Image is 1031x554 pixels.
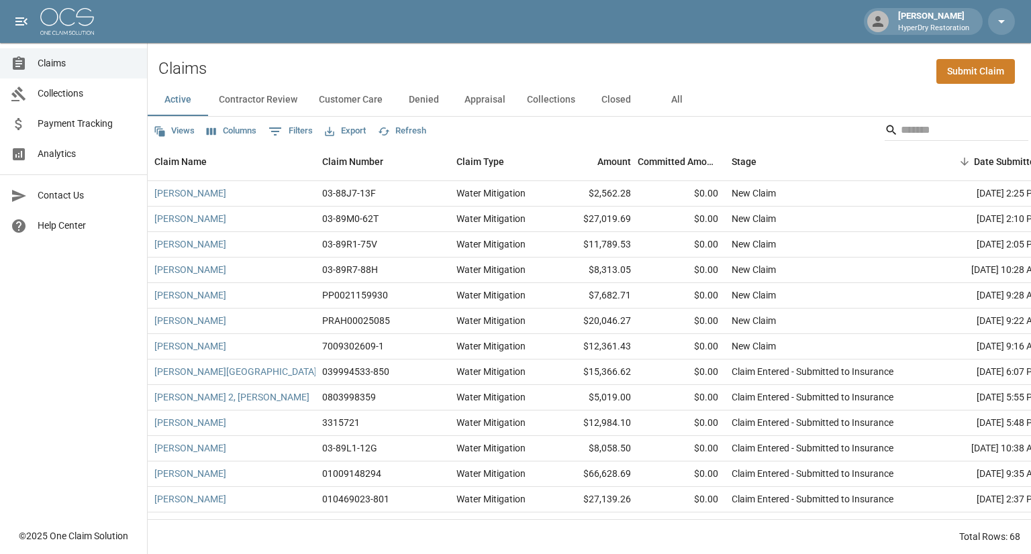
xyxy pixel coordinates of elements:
[322,263,378,276] div: 03-89R7-88H
[732,441,893,455] div: Claim Entered - Submitted to Insurance
[550,334,638,359] div: $12,361.43
[154,186,226,200] a: [PERSON_NAME]
[550,283,638,309] div: $7,682.71
[322,212,379,225] div: 03-89M0-62T
[732,186,776,200] div: New Claim
[154,288,226,302] a: [PERSON_NAME]
[550,385,638,410] div: $5,019.00
[203,121,260,142] button: Select columns
[154,237,226,251] a: [PERSON_NAME]
[8,8,35,35] button: open drawer
[732,288,776,302] div: New Claim
[646,84,707,116] button: All
[456,339,526,353] div: Water Mitigation
[450,143,550,180] div: Claim Type
[38,117,136,131] span: Payment Tracking
[322,518,378,531] div: BH01752187
[638,487,725,512] div: $0.00
[638,461,725,487] div: $0.00
[154,143,207,180] div: Claim Name
[322,288,388,302] div: PP0021159930
[308,84,393,116] button: Customer Care
[725,143,926,180] div: Stage
[150,121,198,142] button: Views
[38,56,136,70] span: Claims
[732,518,889,531] div: Attempting to Engage with the Carrier
[732,467,893,480] div: Claim Entered - Submitted to Insurance
[456,365,526,378] div: Water Mitigation
[638,258,725,283] div: $0.00
[393,84,454,116] button: Denied
[955,152,974,171] button: Sort
[148,84,208,116] button: Active
[265,121,316,142] button: Show filters
[597,143,631,180] div: Amount
[550,461,638,487] div: $66,628.69
[550,309,638,334] div: $20,046.27
[154,492,226,506] a: [PERSON_NAME]
[732,390,893,404] div: Claim Entered - Submitted to Insurance
[154,390,309,404] a: [PERSON_NAME] 2, [PERSON_NAME]
[456,441,526,455] div: Water Mitigation
[154,467,226,480] a: [PERSON_NAME]
[898,23,969,34] p: HyperDry Restoration
[154,314,226,327] a: [PERSON_NAME]
[322,237,377,251] div: 03-89R1-75V
[638,309,725,334] div: $0.00
[158,59,207,78] h2: Claims
[322,339,384,353] div: 7009302609-1
[375,121,430,142] button: Refresh
[516,84,586,116] button: Collections
[550,359,638,385] div: $15,366.62
[315,143,450,180] div: Claim Number
[456,518,526,531] div: Water Mitigation
[732,212,776,225] div: New Claim
[154,212,226,225] a: [PERSON_NAME]
[638,143,725,180] div: Committed Amount
[322,314,390,327] div: PRAH00025085
[456,186,526,200] div: Water Mitigation
[959,530,1020,543] div: Total Rows: 68
[638,385,725,410] div: $0.00
[154,365,317,378] a: [PERSON_NAME][GEOGRAPHIC_DATA]
[456,143,504,180] div: Claim Type
[322,143,383,180] div: Claim Number
[322,467,381,480] div: 01009148294
[550,181,638,207] div: $2,562.28
[550,487,638,512] div: $27,139.26
[638,283,725,309] div: $0.00
[154,263,226,276] a: [PERSON_NAME]
[732,416,893,429] div: Claim Entered - Submitted to Insurance
[732,365,893,378] div: Claim Entered - Submitted to Insurance
[732,237,776,251] div: New Claim
[322,416,360,429] div: 3315721
[456,467,526,480] div: Water Mitigation
[456,314,526,327] div: Water Mitigation
[322,365,389,378] div: 039994533-850
[456,212,526,225] div: Water Mitigation
[40,8,94,35] img: ocs-logo-white-transparent.png
[38,219,136,233] span: Help Center
[638,181,725,207] div: $0.00
[208,84,308,116] button: Contractor Review
[322,492,389,506] div: 010469023-801
[550,258,638,283] div: $8,313.05
[454,84,516,116] button: Appraisal
[456,390,526,404] div: Water Mitigation
[732,492,893,506] div: Claim Entered - Submitted to Insurance
[638,232,725,258] div: $0.00
[732,339,776,353] div: New Claim
[550,512,638,538] div: $12,079.93
[154,339,226,353] a: [PERSON_NAME]
[638,334,725,359] div: $0.00
[893,9,975,34] div: [PERSON_NAME]
[732,314,776,327] div: New Claim
[550,143,638,180] div: Amount
[322,186,376,200] div: 03-88J7-13F
[322,390,376,404] div: 0803998359
[322,441,377,455] div: 03-89L1-12G
[638,207,725,232] div: $0.00
[19,529,128,543] div: © 2025 One Claim Solution
[38,188,136,203] span: Contact Us
[638,143,718,180] div: Committed Amount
